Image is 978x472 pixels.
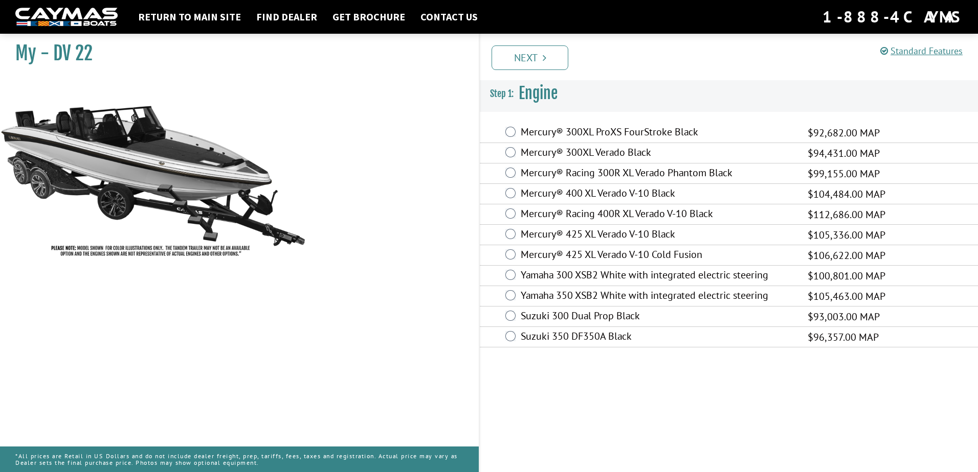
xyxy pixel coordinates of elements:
p: *All prices are Retail in US Dollars and do not include dealer freight, prep, tariffs, fees, taxe... [15,447,463,471]
a: Return to main site [133,10,246,23]
span: $93,003.00 MAP [808,309,880,324]
span: $99,155.00 MAP [808,166,880,181]
span: $106,622.00 MAP [808,248,885,263]
span: $96,357.00 MAP [808,329,879,345]
img: white-logo-c9c8dbefe5ff5ceceb0f0178aa75bf4bb51f6bca0971e226c86eb53dfe498488.png [15,8,118,27]
h1: My - DV 22 [15,42,453,65]
span: $112,686.00 MAP [808,207,885,222]
label: Mercury® 300XL Verado Black [521,146,795,161]
a: Next [492,45,568,70]
h3: Engine [480,75,978,112]
span: $104,484.00 MAP [808,186,885,202]
label: Suzuki 300 Dual Prop Black [521,310,795,324]
a: Contact Us [415,10,483,23]
label: Mercury® 300XL ProXS FourStroke Black [521,126,795,140]
label: Yamaha 300 XSB2 White with integrated electric steering [521,269,795,284]
span: $100,801.00 MAP [808,268,885,284]
a: Get Brochure [327,10,410,23]
label: Yamaha 350 XSB2 White with integrated electric steering [521,289,795,304]
a: Find Dealer [251,10,322,23]
a: Standard Features [880,45,963,57]
label: Suzuki 350 DF350A Black [521,330,795,345]
span: $105,463.00 MAP [808,289,885,304]
span: $105,336.00 MAP [808,227,885,243]
label: Mercury® 425 XL Verado V-10 Black [521,228,795,243]
label: Mercury® Racing 300R XL Verado Phantom Black [521,167,795,181]
label: Mercury® Racing 400R XL Verado V-10 Black [521,207,795,222]
span: $94,431.00 MAP [808,146,880,161]
ul: Pagination [489,44,978,70]
span: $92,682.00 MAP [808,125,880,140]
label: Mercury® 400 XL Verado V-10 Black [521,187,795,202]
label: Mercury® 425 XL Verado V-10 Cold Fusion [521,248,795,263]
div: 1-888-4CAYMAS [823,6,963,28]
